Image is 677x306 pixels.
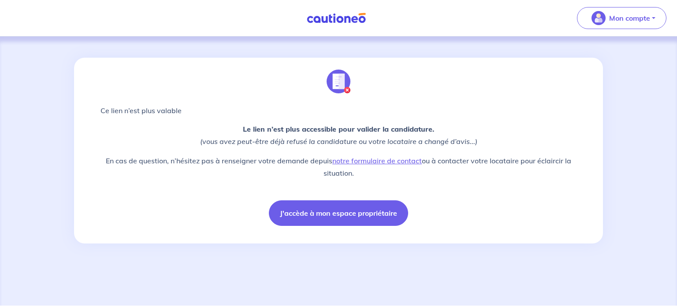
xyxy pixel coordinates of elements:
[303,13,369,24] img: Cautioneo
[577,7,666,29] button: illu_account_valid_menu.svgMon compte
[332,156,422,165] a: notre formulaire de contact
[200,137,477,146] em: (vous avez peut-être déjà refusé la candidature ou votre locataire a changé d’avis...)
[609,13,650,23] p: Mon compte
[243,125,434,133] strong: Le lien n’est plus accessible pour valider la candidature.
[591,11,606,25] img: illu_account_valid_menu.svg
[269,200,408,226] button: J'accède à mon espace propriétaire
[327,70,350,93] img: illu_annulation_contrat.svg
[100,155,577,179] p: En cas de question, n’hésitez pas à renseigner votre demande depuis ou à contacter votre locatair...
[100,105,577,116] p: Ce lien n’est plus valable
